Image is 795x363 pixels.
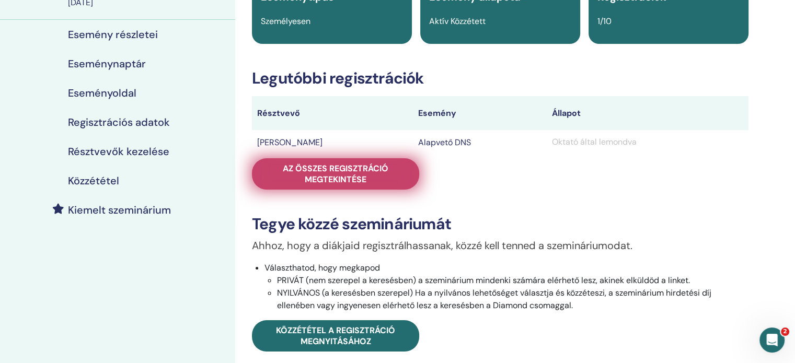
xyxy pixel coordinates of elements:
a: Az összes regisztráció megtekintése [252,158,419,190]
font: Regisztrációs adatok [68,115,170,129]
font: Kiemelt szeminárium [68,203,171,217]
font: Résztvevők kezelése [68,145,169,158]
a: Közzététel a regisztráció megnyitásához [252,320,419,352]
font: Esemény részletei [68,28,158,41]
font: Közzététel a regisztráció megnyitásához [276,325,395,347]
font: Tegye közzé szemináriumát [252,214,451,234]
font: [PERSON_NAME] [257,137,322,148]
font: PRIVÁT (nem szerepel a keresésben) a szeminárium mindenki számára elérhető lesz, akinek elküldöd ... [277,275,690,286]
font: Közzététel [68,174,119,188]
font: Eseménynaptár [68,57,146,71]
font: Eseményoldal [68,86,136,100]
font: 2 [783,328,787,335]
font: NYILVÁNOS (a keresésben szerepel) Ha a nyilvános lehetőséget választja és közzéteszi, a szeminári... [277,287,711,311]
font: Esemény [418,108,456,119]
font: Aktív Közzétett [429,16,486,27]
font: Állapot [552,108,581,119]
font: Ahhoz, hogy a diákjaid regisztrálhassanak, közzé kell tenned a szemináriumodat. [252,239,632,252]
iframe: Élő chat az intercomon [759,327,785,353]
font: Alapvető DNS [418,137,470,148]
font: Legutóbbi regisztrációk [252,68,424,88]
font: Résztvevő [257,108,300,119]
font: Személyesen [261,16,310,27]
font: 1/10 [597,16,612,27]
font: Az összes regisztráció megtekintése [283,163,388,185]
font: Választhatod, hogy megkapod [264,262,380,273]
font: Oktató által lemondva [552,136,637,147]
